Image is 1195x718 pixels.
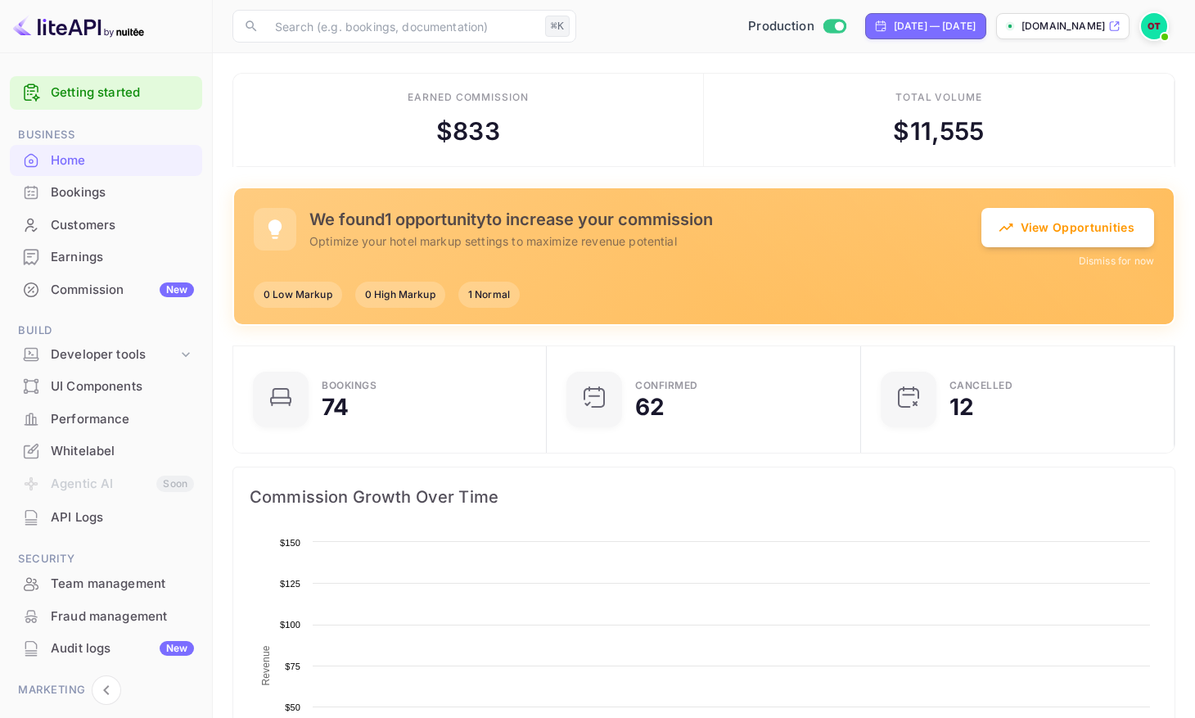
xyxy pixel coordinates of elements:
div: 62 [635,395,665,418]
text: $50 [285,702,300,712]
h5: We found 1 opportunity to increase your commission [309,210,981,229]
span: Security [10,550,202,568]
div: UI Components [51,377,194,396]
div: New [160,641,194,656]
span: 0 Low Markup [254,287,342,302]
a: Getting started [51,84,194,102]
div: Bookings [51,183,194,202]
div: Audit logs [51,639,194,658]
a: Team management [10,568,202,598]
button: View Opportunities [981,208,1154,247]
div: Bookings [322,381,377,391]
div: Home [10,145,202,177]
div: 12 [949,395,974,418]
button: Collapse navigation [92,675,121,705]
div: Audit logsNew [10,633,202,665]
div: Performance [51,410,194,429]
span: Build [10,322,202,340]
span: Business [10,126,202,144]
div: Performance [10,404,202,436]
span: Marketing [10,681,202,699]
div: Switch to Sandbox mode [742,17,852,36]
a: API Logs [10,502,202,532]
a: Customers [10,210,202,240]
div: Bookings [10,177,202,209]
div: New [160,282,194,297]
div: Home [51,151,194,170]
div: CANCELLED [949,381,1013,391]
a: CommissionNew [10,274,202,305]
a: Home [10,145,202,175]
span: Production [748,17,814,36]
text: $100 [280,620,300,630]
div: Team management [51,575,194,594]
div: API Logs [51,508,194,527]
p: [DOMAIN_NAME] [1021,19,1105,34]
div: 74 [322,395,349,418]
a: Fraud management [10,601,202,631]
div: Whitelabel [10,436,202,467]
div: Getting started [10,76,202,110]
div: API Logs [10,502,202,534]
button: Dismiss for now [1079,254,1154,269]
div: Confirmed [635,381,698,391]
text: $125 [280,579,300,589]
div: Fraud management [10,601,202,633]
a: Earnings [10,242,202,272]
div: Total volume [895,90,983,105]
a: Whitelabel [10,436,202,466]
input: Search (e.g. bookings, documentation) [265,10,539,43]
span: Commission Growth Over Time [250,484,1158,510]
div: Fraud management [51,607,194,626]
a: Performance [10,404,202,434]
div: [DATE] — [DATE] [894,19,976,34]
text: Revenue [260,645,272,685]
div: Developer tools [10,341,202,369]
div: $ 833 [436,113,500,150]
text: $150 [280,538,300,548]
div: $ 11,555 [893,113,984,150]
div: Team management [10,568,202,600]
div: CommissionNew [10,274,202,306]
a: Audit logsNew [10,633,202,663]
span: 0 High Markup [355,287,445,302]
a: UI Components [10,371,202,401]
a: Bookings [10,177,202,207]
p: Optimize your hotel markup settings to maximize revenue potential [309,233,981,250]
div: Earned commission [408,90,529,105]
div: Earnings [51,248,194,267]
div: ⌘K [545,16,570,37]
div: Commission [51,281,194,300]
text: $75 [285,662,300,671]
div: Whitelabel [51,442,194,461]
img: LiteAPI logo [13,13,144,39]
div: UI Components [10,371,202,403]
span: 1 Normal [458,287,520,302]
div: Customers [51,216,194,235]
div: Developer tools [51,345,178,364]
div: Customers [10,210,202,242]
div: Earnings [10,242,202,273]
img: Oussama Tali [1141,13,1167,39]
